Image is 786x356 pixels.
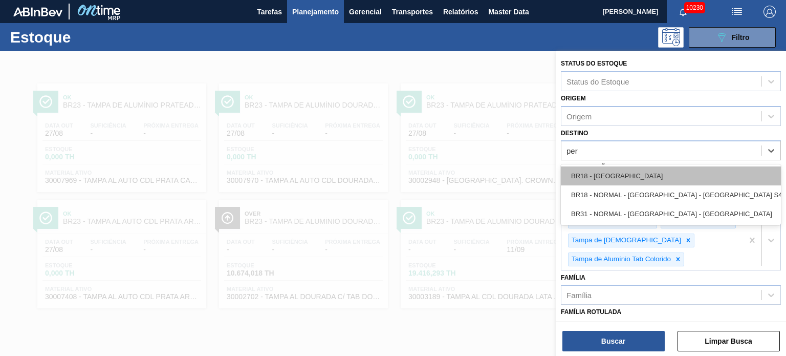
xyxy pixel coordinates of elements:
span: Gerencial [349,6,382,18]
button: Notificações [667,5,700,19]
div: BR18 - NORMAL - [GEOGRAPHIC_DATA] - [GEOGRAPHIC_DATA] S4 [561,185,781,204]
label: Família Rotulada [561,308,621,316]
div: Status do Estoque [566,77,629,86]
button: Filtro [689,27,776,48]
span: Tarefas [257,6,282,18]
label: Origem [561,95,586,102]
span: Relatórios [443,6,478,18]
h1: Estoque [10,31,157,43]
div: Tampa de [DEMOGRAPHIC_DATA] [569,234,683,247]
div: Tampa de Alumínio Tab Colorido [569,253,672,266]
span: Planejamento [292,6,339,18]
label: Status do Estoque [561,60,627,67]
span: Master Data [488,6,529,18]
div: Pogramando: nenhum usuário selecionado [658,27,684,48]
div: Origem [566,112,592,120]
span: 10230 [684,2,705,13]
div: Família [566,291,592,300]
img: Logout [763,6,776,18]
span: Transportes [392,6,433,18]
label: Família [561,274,585,281]
div: BR31 - NORMAL - [GEOGRAPHIC_DATA] - [GEOGRAPHIC_DATA] [561,204,781,223]
div: BR18 - [GEOGRAPHIC_DATA] [561,166,781,185]
img: userActions [731,6,743,18]
span: Filtro [732,33,750,41]
label: Coordenação [561,164,610,171]
img: TNhmsLtSVTkK8tSr43FrP2fwEKptu5GPRR3wAAAABJRU5ErkJggg== [13,7,62,16]
label: Destino [561,130,588,137]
